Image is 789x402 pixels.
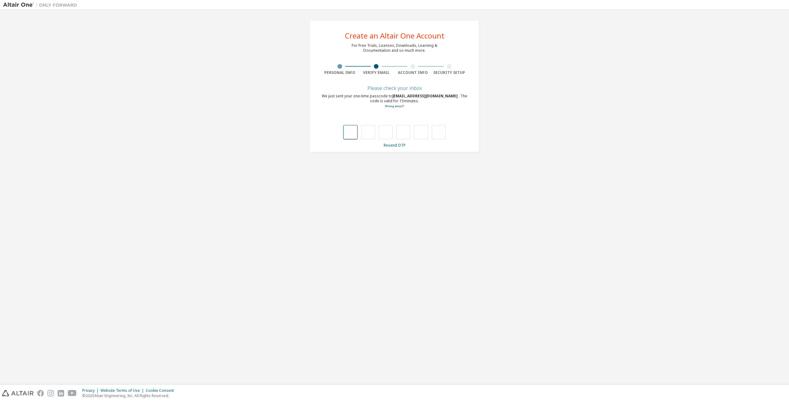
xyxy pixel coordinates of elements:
div: Privacy [82,388,100,393]
div: Website Terms of Use [100,388,146,393]
div: Personal Info [321,70,358,75]
img: facebook.svg [37,390,44,396]
div: Cookie Consent [146,388,178,393]
div: Account Info [394,70,431,75]
img: linkedin.svg [58,390,64,396]
img: Altair One [3,2,80,8]
img: altair_logo.svg [2,390,34,396]
img: instagram.svg [47,390,54,396]
div: Create an Altair One Account [345,32,444,39]
div: Please check your inbox [321,86,468,90]
div: We just sent your one-time passcode to . The code is valid for 15 minutes. [321,94,468,109]
a: Go back to the registration form [385,104,404,108]
img: youtube.svg [68,390,77,396]
a: Resend OTP [384,143,406,148]
div: For Free Trials, Licenses, Downloads, Learning & Documentation and so much more. [352,43,437,53]
span: [EMAIL_ADDRESS][DOMAIN_NAME] [392,93,459,99]
p: © 2025 Altair Engineering, Inc. All Rights Reserved. [82,393,178,398]
div: Verify Email [358,70,395,75]
div: Security Setup [431,70,468,75]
